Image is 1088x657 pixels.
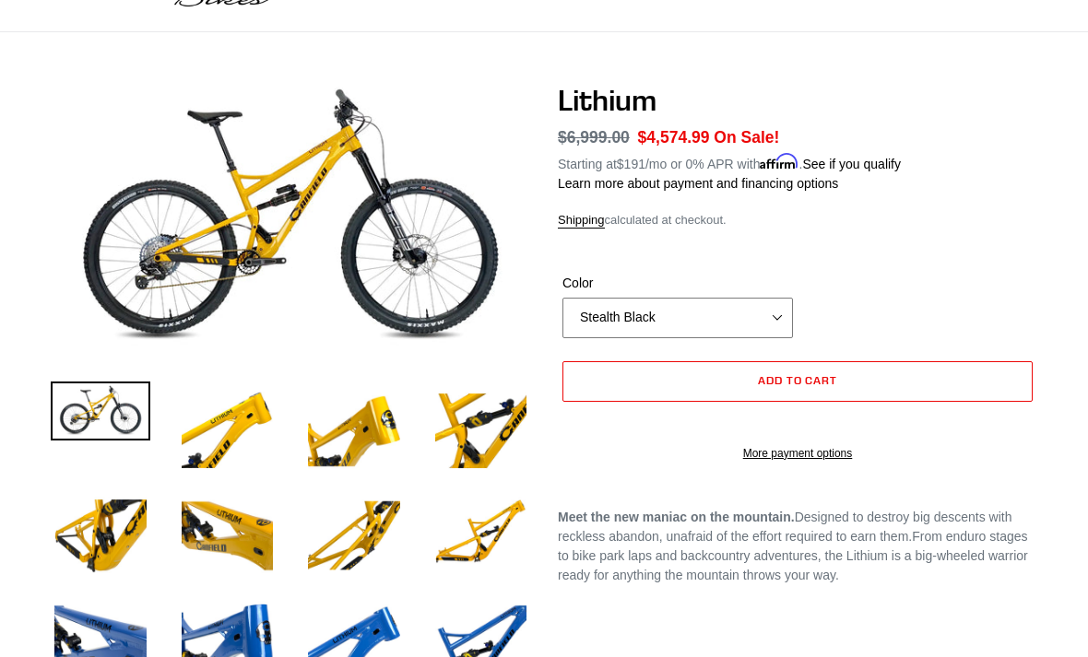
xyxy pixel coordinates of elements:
div: calculated at checkout. [558,211,1037,229]
span: Add to cart [758,373,838,387]
a: More payment options [562,445,1033,462]
b: Meet the new maniac on the mountain. [558,510,795,524]
img: Load image into Gallery viewer, Lithium [432,381,531,481]
p: Starting at /mo or 0% APR with . [558,150,901,174]
span: On Sale! [714,125,779,149]
span: . [835,568,839,582]
span: Affirm [760,154,798,170]
img: Load image into Gallery viewer, Lithium [304,487,404,586]
img: Load image into Gallery viewer, Lithium [304,381,404,481]
img: Load image into Gallery viewer, Lithium [178,381,278,481]
a: Learn more about payment and financing options [558,176,838,191]
button: Add to cart [562,361,1033,402]
span: Designed to destroy big descents with reckless abandon, unafraid of the effort required to earn t... [558,510,1028,582]
img: Load image into Gallery viewer, Lithium [51,381,150,440]
img: Load image into Gallery viewer, Lithium [51,487,150,586]
label: Color [562,274,793,293]
span: $191 [617,157,645,171]
span: $4,574.99 [638,128,710,147]
img: Load image into Gallery viewer, Lithium [432,487,531,586]
h1: Lithium [558,83,1037,118]
s: $6,999.00 [558,128,630,147]
span: From enduro stages to bike park laps and backcountry adventures, the Lithium is a big-wheeled war... [558,529,1028,582]
a: See if you qualify - Learn more about Affirm Financing (opens in modal) [802,157,901,171]
a: Shipping [558,213,605,229]
img: Load image into Gallery viewer, Lithium [178,487,278,586]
